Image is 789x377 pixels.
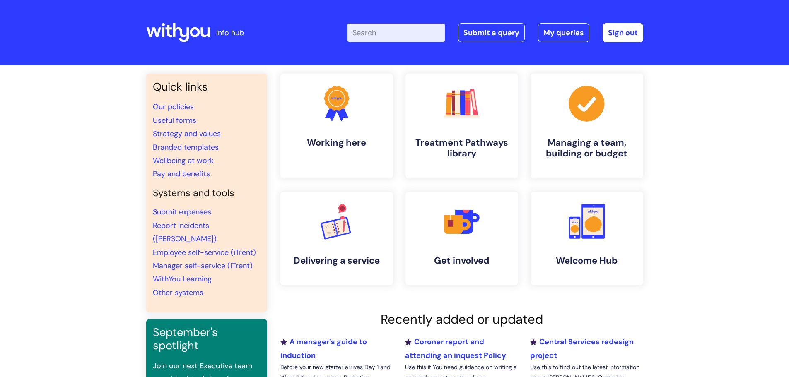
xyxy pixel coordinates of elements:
[412,255,512,266] h4: Get involved
[153,80,261,94] h3: Quick links
[538,23,589,42] a: My queries
[405,74,518,178] a: Treatment Pathways library
[153,288,203,298] a: Other systems
[458,23,525,42] a: Submit a query
[216,26,244,39] p: info hub
[531,192,643,285] a: Welcome Hub
[153,326,261,353] h3: September's spotlight
[347,23,643,42] div: | -
[280,312,643,327] h2: Recently added or updated
[153,142,219,152] a: Branded templates
[287,255,386,266] h4: Delivering a service
[287,137,386,148] h4: Working here
[537,255,637,266] h4: Welcome Hub
[153,115,196,125] a: Useful forms
[153,169,210,179] a: Pay and benefits
[153,187,261,199] h4: Systems and tools
[280,74,393,178] a: Working here
[153,129,221,139] a: Strategy and values
[153,156,214,166] a: Wellbeing at work
[347,24,445,42] input: Search
[280,192,393,285] a: Delivering a service
[530,337,634,360] a: Central Services redesign project
[537,137,637,159] h4: Managing a team, building or budget
[153,247,256,257] a: Employee self-service (iTrent)
[603,23,643,42] a: Sign out
[280,337,367,360] a: A manager's guide to induction
[412,137,512,159] h4: Treatment Pathways library
[153,207,211,217] a: Submit expenses
[531,74,643,178] a: Managing a team, building or budget
[153,221,217,244] a: Report incidents ([PERSON_NAME])
[405,337,506,360] a: Coroner report and attending an inquest Policy
[153,274,212,284] a: WithYou Learning
[153,102,194,112] a: Our policies
[153,261,253,271] a: Manager self-service (iTrent)
[405,192,518,285] a: Get involved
